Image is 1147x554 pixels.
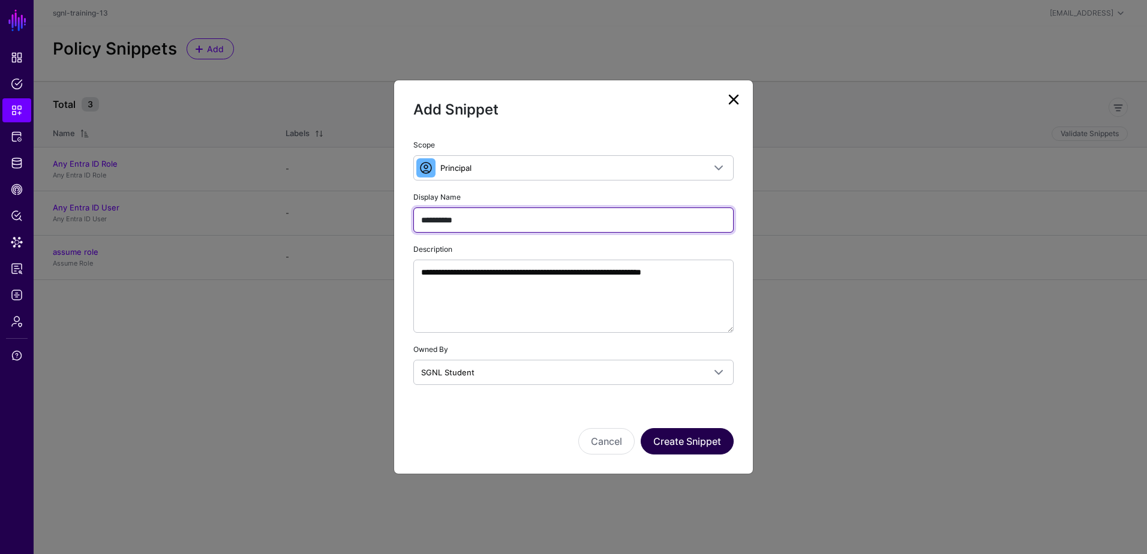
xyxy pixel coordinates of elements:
button: Cancel [578,428,635,454]
h2: Add Snippet [413,100,734,120]
span: SGNL Student [421,368,475,377]
label: Owned By [413,344,448,355]
label: Description [413,244,452,255]
button: Create Snippet [641,428,734,454]
span: Principal [440,163,472,173]
label: Scope [413,140,435,150]
label: Display Name [413,192,461,203]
